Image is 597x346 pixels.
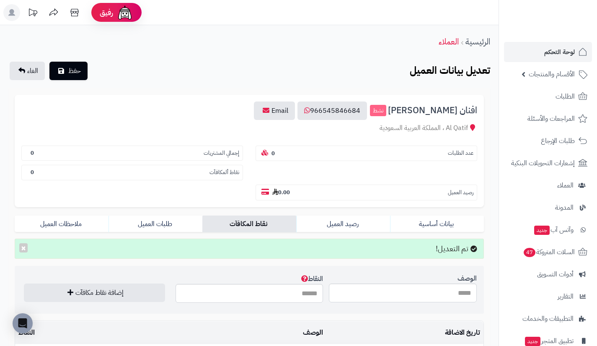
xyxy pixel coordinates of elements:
div: Al Qatif ، المملكة العربية السعودية [21,123,477,133]
b: 0 [271,149,275,157]
a: طلبات الإرجاع [504,131,592,151]
span: السلات المتروكة [523,246,575,258]
a: التقارير [504,286,592,307]
td: النقاط [15,321,101,344]
a: رصيد العميل [296,216,390,232]
b: 0 [31,168,34,176]
td: تاريخ الاضافة [326,321,483,344]
a: طلبات العميل [109,216,202,232]
span: الأقسام والمنتجات [529,68,575,80]
span: الطلبات [556,91,575,102]
span: التطبيقات والخدمات [522,313,574,325]
span: التقارير [558,291,574,302]
small: إجمالي المشتريات [204,149,239,157]
button: حفظ [49,62,88,80]
small: رصيد العميل [448,189,473,197]
span: حفظ [68,66,81,76]
span: أدوات التسويق [537,268,574,280]
div: تم التعديل! [15,239,484,259]
span: لوحة التحكم [544,46,575,58]
a: نقاط المكافآت [202,216,296,232]
span: الغاء [27,66,38,76]
a: لوحة التحكم [504,42,592,62]
button: إضافة نقاط مكافآت [24,284,165,302]
img: logo-2.png [540,23,589,40]
a: الغاء [10,62,45,80]
a: Email [254,101,295,120]
b: 0 [31,149,34,157]
span: 47 [524,248,535,257]
td: الوصف [101,321,326,344]
small: نقاط ألمكافآت [209,169,239,177]
span: طلبات الإرجاع [541,135,575,147]
b: تعديل بيانات العميل [410,63,490,78]
a: العملاء [504,175,592,195]
a: أدوات التسويق [504,264,592,284]
span: افنان [PERSON_NAME] [388,106,477,115]
label: الوصف [457,270,477,284]
a: العملاء [439,35,459,48]
a: الطلبات [504,86,592,107]
b: 0.00 [272,188,290,196]
div: Open Intercom Messenger [13,313,33,333]
a: المراجعات والأسئلة [504,109,592,129]
small: نشط [370,105,386,117]
small: عدد الطلبات [448,149,473,157]
span: رفيق [100,8,113,18]
a: 966545846684 [297,101,367,120]
span: المدونة [555,202,574,213]
span: جديد [525,337,540,346]
a: السلات المتروكة47 [504,242,592,262]
a: الرئيسية [465,35,490,48]
span: جديد [534,226,550,235]
a: إشعارات التحويلات البنكية [504,153,592,173]
a: ملاحظات العميل [15,216,109,232]
img: ai-face.png [116,4,133,21]
a: التطبيقات والخدمات [504,309,592,329]
span: إشعارات التحويلات البنكية [511,157,575,169]
a: وآتس آبجديد [504,220,592,240]
span: العملاء [557,180,574,191]
span: المراجعات والأسئلة [527,113,575,125]
span: وآتس آب [533,224,574,236]
button: × [19,243,28,252]
span: النقاط [300,274,323,284]
a: المدونة [504,198,592,218]
a: بيانات أساسية [390,216,484,232]
a: تحديثات المنصة [22,4,43,23]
